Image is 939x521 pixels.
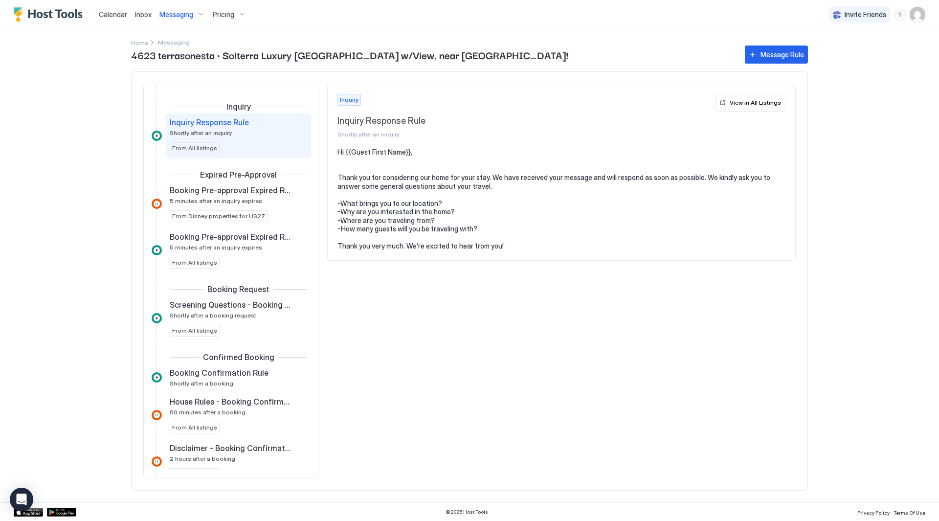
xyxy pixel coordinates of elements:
[14,7,87,22] a: Host Tools Logo
[170,185,291,195] span: Booking Pre-approval Expired Rule
[131,47,735,62] span: 4623 terrasonesta · Solterra Luxury [GEOGRAPHIC_DATA] w/View, near [GEOGRAPHIC_DATA]!
[172,470,217,478] span: From All listings
[170,300,291,310] span: Screening Questions - Booking Request Response Rule
[894,9,906,21] div: menu
[745,45,808,64] button: Message Rule
[170,117,249,127] span: Inquiry Response Rule
[131,39,148,46] span: Home
[131,37,148,47] a: Home
[894,507,925,517] a: Terms Of Use
[760,49,804,60] div: Message Rule
[159,10,193,19] span: Messaging
[170,312,256,319] span: Shortly after a booking request
[135,9,152,20] a: Inbox
[894,510,925,516] span: Terms Of Use
[170,197,262,204] span: 5 minutes after an inquiry expires
[337,115,712,127] span: Inquiry Response Rule
[203,352,274,362] span: Confirmed Booking
[172,423,217,432] span: From All listings
[170,368,268,378] span: Booking Confirmation Rule
[213,10,234,19] span: Pricing
[857,507,890,517] a: Privacy Policy
[910,7,925,23] div: User profile
[730,98,781,107] div: View in All Listings
[172,326,217,335] span: From All listings
[857,510,890,516] span: Privacy Policy
[10,488,33,511] div: Open Intercom Messenger
[131,37,148,47] div: Breadcrumb
[158,39,190,46] span: Breadcrumb
[170,232,291,242] span: Booking Pre-approval Expired Rule
[170,397,291,407] span: House Rules - Booking Confirmation Rule
[172,212,265,221] span: From Disney properties for US27
[200,170,277,180] span: Expired Pre-Approval
[170,455,235,462] span: 2 hours after a booking
[207,284,269,294] span: Booking Request
[337,148,785,250] pre: Hi {{Guest First Name}}, Thank you for considering our home for your stay. We have received your ...
[47,508,76,517] a: Google Play Store
[170,244,262,251] span: 5 minutes after an inquiry expires
[446,509,488,515] span: © 2025 Host Tools
[99,9,127,20] a: Calendar
[172,144,217,153] span: From All listings
[170,443,291,453] span: Disclaimer - Booking Confirmation Rule to Guest
[170,408,246,416] span: 60 minutes after a booking
[99,10,127,19] span: Calendar
[170,380,233,387] span: Shortly after a booking
[226,102,251,112] span: Inquiry
[135,10,152,19] span: Inbox
[170,129,232,136] span: Shortly after an inquiry
[340,95,358,104] span: Inquiry
[845,10,886,19] span: Invite Friends
[172,258,217,267] span: From All listings
[14,508,43,517] a: App Store
[337,131,712,138] span: Shortly after an inquiry
[715,94,785,112] button: View in All Listings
